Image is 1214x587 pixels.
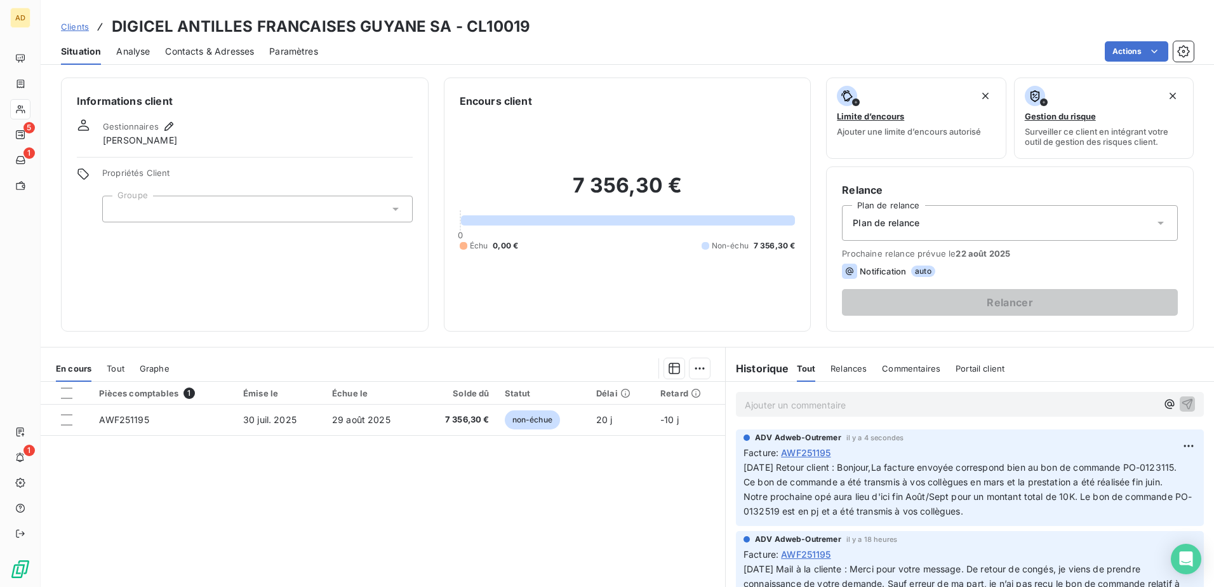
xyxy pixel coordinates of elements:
[660,388,717,398] div: Retard
[755,534,841,545] span: ADV Adweb-Outremer
[781,446,830,459] span: AWF251195
[427,388,489,398] div: Solde dû
[1025,111,1096,121] span: Gestion du risque
[744,476,1163,487] span: Ce bon de commande a été transmis à vos collègues en mars et la prestation a été réalisée fin juin.
[23,147,35,159] span: 1
[956,248,1010,259] span: 22 août 2025
[744,491,1192,516] span: Notre prochaine opé aura lieu d'ici fin Août/Sept pour un montant total de 10K. Le bon de command...
[99,388,227,399] div: Pièces comptables
[470,240,488,252] span: Échu
[243,414,297,425] span: 30 juil. 2025
[107,363,124,374] span: Tout
[1014,78,1194,159] button: Gestion du risqueSurveiller ce client en intégrant votre outil de gestion des risques client.
[837,111,904,121] span: Limite d’encours
[56,363,91,374] span: En cours
[882,363,940,374] span: Commentaires
[23,445,35,456] span: 1
[61,20,89,33] a: Clients
[842,248,1178,259] span: Prochaine relance prévue le
[755,432,841,443] span: ADV Adweb-Outremer
[183,388,195,399] span: 1
[842,182,1178,198] h6: Relance
[10,125,30,145] a: 5
[956,363,1004,374] span: Portail client
[332,388,412,398] div: Échue le
[10,8,30,28] div: AD
[460,173,796,211] h2: 7 356,30 €
[493,240,518,252] span: 0,00 €
[10,150,30,170] a: 1
[460,93,532,109] h6: Encours client
[112,15,530,38] h3: DIGICEL ANTILLES FRANCAISES GUYANE SA - CL10019
[754,240,796,252] span: 7 356,30 €
[77,93,413,109] h6: Informations client
[165,45,254,58] span: Contacts & Adresses
[243,388,317,398] div: Émise le
[596,414,613,425] span: 20 j
[846,434,904,442] span: il y a 4 secondes
[61,45,101,58] span: Situation
[1025,126,1183,147] span: Surveiller ce client en intégrant votre outil de gestion des risques client.
[332,414,390,425] span: 29 août 2025
[10,559,30,579] img: Logo LeanPay
[116,45,150,58] span: Analyse
[23,122,35,133] span: 5
[842,289,1178,316] button: Relancer
[797,363,816,374] span: Tout
[781,548,830,561] span: AWF251195
[102,168,413,186] span: Propriétés Client
[853,217,919,229] span: Plan de relance
[837,126,981,137] span: Ajouter une limite d’encours autorisé
[860,266,906,276] span: Notification
[726,361,789,376] h6: Historique
[712,240,749,252] span: Non-échu
[61,22,89,32] span: Clients
[103,134,177,147] span: [PERSON_NAME]
[846,536,897,543] span: il y a 18 heures
[427,414,489,426] span: 7 356,30 €
[113,203,123,215] input: Ajouter une valeur
[458,230,463,240] span: 0
[505,410,560,429] span: non-échue
[744,462,1177,473] span: [DATE] Retour client : Bonjour,La facture envoyée correspond bien au bon de commande PO-0123115.
[1171,544,1201,574] div: Open Intercom Messenger
[140,363,170,374] span: Graphe
[99,414,149,425] span: AWF251195
[103,121,159,132] span: Gestionnaires
[744,446,778,459] span: Facture :
[1105,41,1168,62] button: Actions
[911,266,935,277] span: auto
[596,388,645,398] div: Délai
[830,363,867,374] span: Relances
[826,78,1006,159] button: Limite d’encoursAjouter une limite d’encours autorisé
[505,388,581,398] div: Statut
[269,45,318,58] span: Paramètres
[660,414,679,425] span: -10 j
[744,548,778,561] span: Facture :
